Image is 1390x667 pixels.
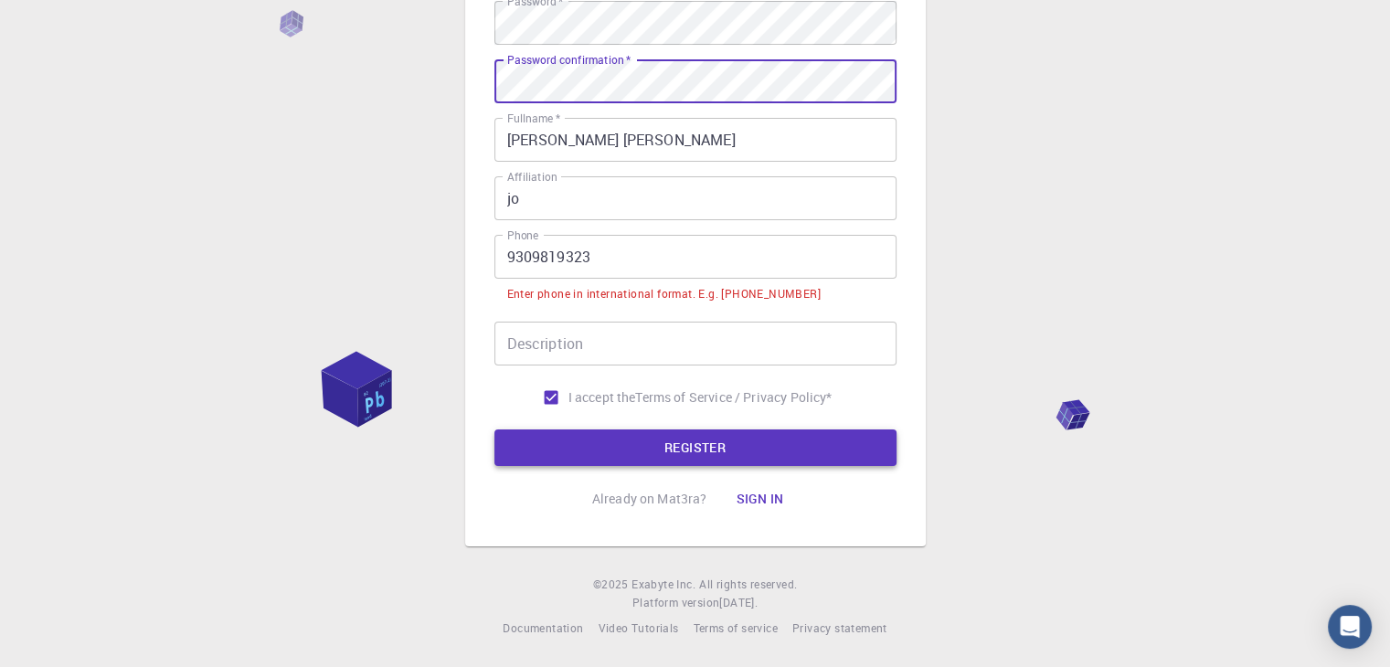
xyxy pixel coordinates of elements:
a: Terms of Service / Privacy Policy* [635,388,832,407]
a: Terms of service [693,619,777,638]
label: Affiliation [507,169,557,185]
a: [DATE]. [719,594,758,612]
div: Enter phone in international format. E.g. [PHONE_NUMBER] [507,285,821,303]
span: I accept the [568,388,636,407]
p: Already on Mat3ra? [592,490,707,508]
span: Terms of service [693,620,777,635]
span: Privacy statement [792,620,887,635]
span: Exabyte Inc. [631,577,695,591]
span: All rights reserved. [699,576,797,594]
p: Terms of Service / Privacy Policy * [635,388,832,407]
button: Sign in [721,481,798,517]
label: Fullname [507,111,560,126]
a: Exabyte Inc. [631,576,695,594]
span: © 2025 [593,576,631,594]
a: Privacy statement [792,619,887,638]
span: Platform version [632,594,719,612]
div: Open Intercom Messenger [1328,605,1372,649]
span: Documentation [503,620,583,635]
label: Phone [507,228,538,243]
span: Video Tutorials [598,620,678,635]
button: REGISTER [494,429,897,466]
a: Video Tutorials [598,619,678,638]
span: [DATE] . [719,595,758,609]
label: Password confirmation [507,52,631,68]
a: Documentation [503,619,583,638]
